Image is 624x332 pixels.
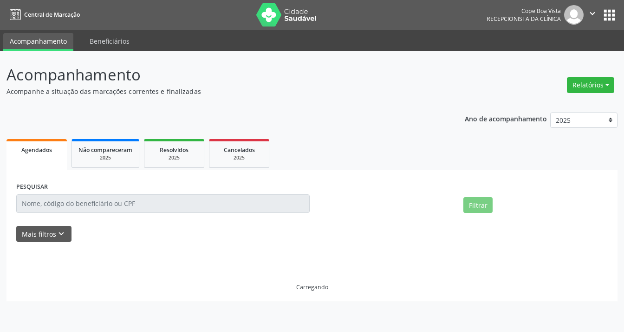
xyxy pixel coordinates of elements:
[16,180,48,194] label: PESQUISAR
[584,5,601,25] button: 
[567,77,614,93] button: Relatórios
[465,113,547,124] p: Ano de acompanhamento
[224,146,255,154] span: Cancelados
[6,63,434,86] p: Acompanhamento
[21,146,52,154] span: Agendados
[6,86,434,96] p: Acompanhe a situação das marcações correntes e finalizadas
[587,8,598,19] i: 
[16,194,310,213] input: Nome, código do beneficiário ou CPF
[78,154,132,161] div: 2025
[6,7,80,22] a: Central de Marcação
[564,5,584,25] img: img
[601,7,617,23] button: apps
[3,33,73,51] a: Acompanhamento
[296,283,328,291] div: Carregando
[24,11,80,19] span: Central de Marcação
[83,33,136,49] a: Beneficiários
[463,197,493,213] button: Filtrar
[16,226,71,242] button: Mais filtroskeyboard_arrow_down
[151,154,197,161] div: 2025
[487,7,561,15] div: Cope Boa Vista
[487,15,561,23] span: Recepcionista da clínica
[78,146,132,154] span: Não compareceram
[160,146,188,154] span: Resolvidos
[216,154,262,161] div: 2025
[56,229,66,239] i: keyboard_arrow_down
